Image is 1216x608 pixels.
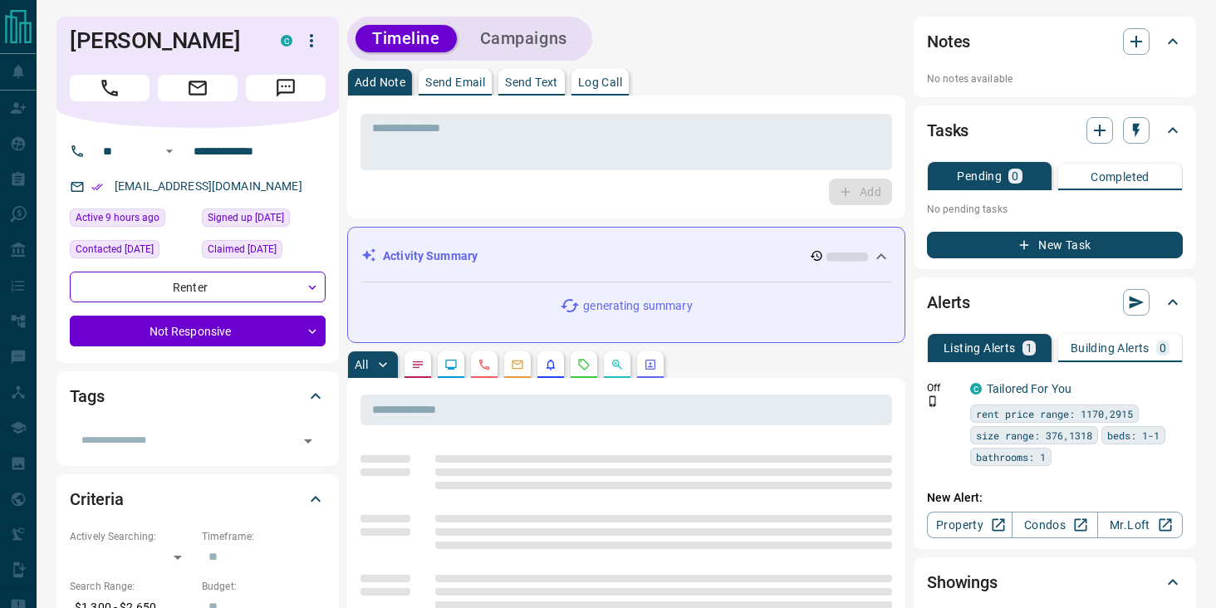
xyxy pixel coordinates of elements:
p: Send Email [425,76,485,88]
svg: Agent Actions [644,358,657,371]
div: Activity Summary [361,241,891,272]
span: Active 9 hours ago [76,209,159,226]
div: Criteria [70,479,326,519]
h2: Alerts [927,289,970,316]
button: Campaigns [463,25,584,52]
span: Claimed [DATE] [208,241,277,257]
h2: Tasks [927,117,968,144]
div: Tags [70,376,326,416]
p: All [355,359,368,370]
p: No pending tasks [927,197,1183,222]
h2: Showings [927,569,998,596]
div: Tasks [927,110,1183,150]
a: Mr.Loft [1097,512,1183,538]
div: Alerts [927,282,1183,322]
p: Actively Searching: [70,529,194,544]
p: Timeframe: [202,529,326,544]
div: Tue Sep 02 2025 [202,240,326,263]
span: bathrooms: 1 [976,449,1046,465]
div: condos.ca [281,35,292,47]
div: Showings [927,562,1183,602]
p: Activity Summary [383,248,478,265]
h2: Criteria [70,486,124,512]
p: Off [927,380,960,395]
p: generating summary [583,297,692,315]
p: New Alert: [927,489,1183,507]
span: Email [158,75,238,101]
p: Pending [957,170,1002,182]
a: Condos [1012,512,1097,538]
div: Tue Sep 02 2025 [202,208,326,232]
svg: Email Verified [91,181,103,193]
svg: Notes [411,358,424,371]
p: Building Alerts [1071,342,1150,354]
svg: Opportunities [610,358,624,371]
div: condos.ca [970,383,982,395]
a: Property [927,512,1013,538]
h2: Tags [70,383,104,409]
div: Notes [927,22,1183,61]
p: No notes available [927,71,1183,86]
p: Search Range: [70,579,194,594]
button: Timeline [355,25,457,52]
h2: Notes [927,28,970,55]
p: Send Text [505,76,558,88]
div: Not Responsive [70,316,326,346]
div: Renter [70,272,326,302]
span: beds: 1-1 [1107,427,1160,444]
p: Budget: [202,579,326,594]
p: Add Note [355,76,405,88]
svg: Lead Browsing Activity [444,358,458,371]
div: Sat Sep 13 2025 [70,208,194,232]
svg: Listing Alerts [544,358,557,371]
p: 0 [1012,170,1018,182]
span: rent price range: 1170,2915 [976,405,1133,422]
svg: Push Notification Only [927,395,939,407]
button: Open [297,429,320,453]
span: Signed up [DATE] [208,209,284,226]
span: size range: 376,1318 [976,427,1092,444]
p: 0 [1160,342,1166,354]
span: Message [246,75,326,101]
a: [EMAIL_ADDRESS][DOMAIN_NAME] [115,179,302,193]
p: Completed [1091,171,1150,183]
p: 1 [1026,342,1032,354]
a: Tailored For You [987,382,1071,395]
svg: Requests [577,358,591,371]
h1: [PERSON_NAME] [70,27,256,54]
button: Open [159,141,179,161]
svg: Emails [511,358,524,371]
div: Tue Sep 09 2025 [70,240,194,263]
svg: Calls [478,358,491,371]
button: New Task [927,232,1183,258]
span: Contacted [DATE] [76,241,154,257]
p: Listing Alerts [944,342,1016,354]
span: Call [70,75,150,101]
p: Log Call [578,76,622,88]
